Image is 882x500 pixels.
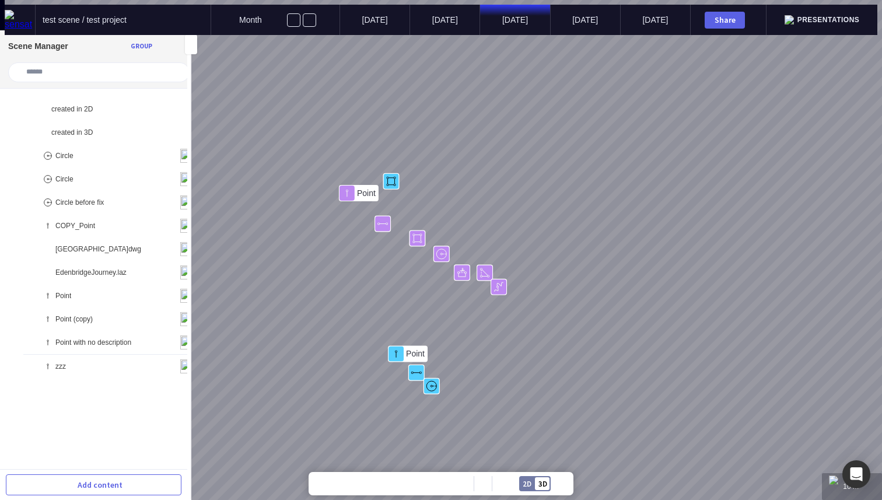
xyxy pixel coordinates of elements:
img: sensat [5,10,35,30]
span: Presentations [797,16,860,24]
mapp-timeline-period: [DATE] [480,5,549,35]
mapp-timeline-period: [DATE] [620,5,690,35]
mapp-timeline-period: [DATE] [409,5,480,35]
img: presentation.svg [785,15,794,25]
mapp-timeline-period: [DATE] [550,5,620,35]
span: test scene / test project [43,15,127,25]
span: Month [239,15,262,25]
mapp-timeline-period: [DATE] [339,5,409,35]
div: Share [710,16,740,24]
div: Open Intercom Messenger [842,460,870,488]
button: Share [705,12,745,29]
